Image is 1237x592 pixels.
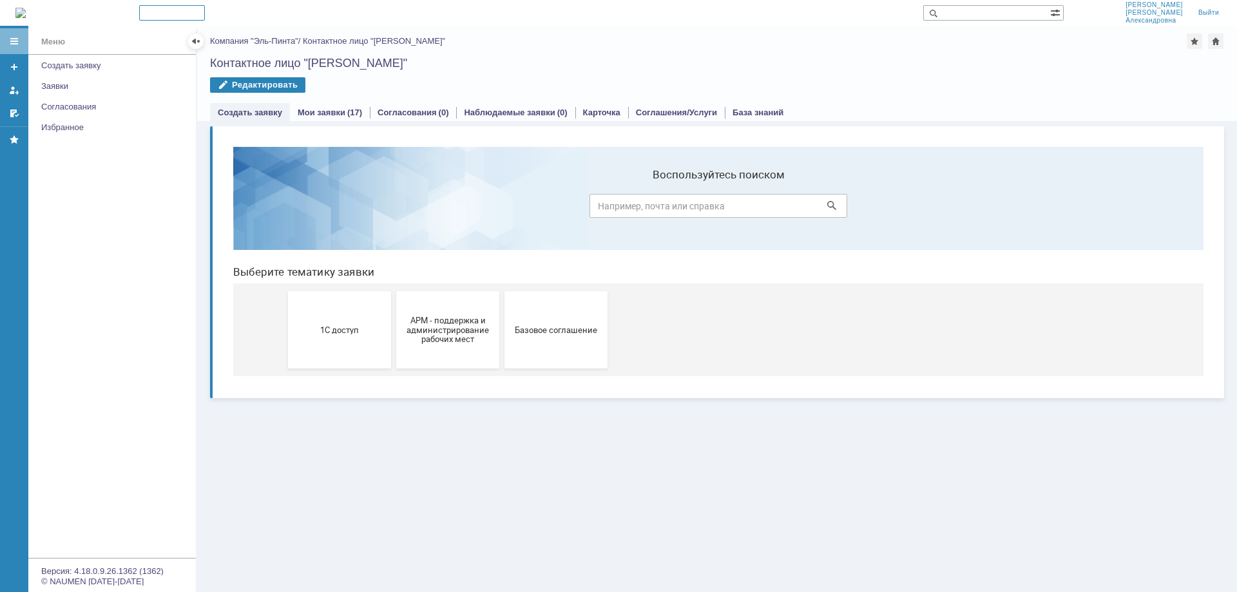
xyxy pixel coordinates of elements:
[36,76,193,96] a: Заявки
[367,57,624,81] input: Например, почта или справка
[218,108,282,117] a: Создать заявку
[1050,6,1063,18] span: Расширенный поиск
[41,577,183,586] div: © NAUMEN [DATE]-[DATE]
[10,129,981,142] header: Выберите тематику заявки
[41,102,188,111] div: Согласования
[210,36,298,46] a: Компания "Эль-Пинта"
[733,108,783,117] a: База знаний
[4,103,24,124] a: Мои согласования
[367,32,624,44] label: Воспользуйтесь поиском
[1208,33,1223,49] div: Сделать домашней страницей
[41,34,65,50] div: Меню
[36,55,193,75] a: Создать заявку
[4,57,24,77] a: Создать заявку
[210,36,303,46] div: /
[1126,1,1183,9] span: [PERSON_NAME]
[4,80,24,100] a: Мои заявки
[15,8,26,18] img: logo
[177,178,273,207] span: АРМ - поддержка и администрирование рабочих мест
[583,108,620,117] a: Карточка
[1126,17,1183,24] span: Александровна
[188,33,204,49] div: Скрыть меню
[282,155,385,232] button: Базовое соглашение
[15,8,26,18] a: Перейти на домашнюю страницу
[636,108,717,117] a: Соглашения/Услуги
[139,5,205,21] div: Создать
[41,81,188,91] div: Заявки
[378,108,437,117] a: Согласования
[298,108,345,117] a: Мои заявки
[1126,9,1183,17] span: [PERSON_NAME]
[439,108,449,117] div: (0)
[210,57,1224,70] div: Контактное лицо "[PERSON_NAME]"
[285,188,381,198] span: Базовое соглашение
[1187,33,1202,49] div: Добавить в избранное
[347,108,362,117] div: (17)
[173,155,276,232] button: АРМ - поддержка и администрирование рабочих мест
[557,108,568,117] div: (0)
[303,36,445,46] div: Контактное лицо "[PERSON_NAME]"
[36,97,193,117] a: Согласования
[41,122,174,132] div: Избранное
[65,155,168,232] button: 1С доступ
[41,61,188,70] div: Создать заявку
[464,108,555,117] a: Наблюдаемые заявки
[69,188,164,198] span: 1С доступ
[41,567,183,575] div: Версия: 4.18.0.9.26.1362 (1362)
